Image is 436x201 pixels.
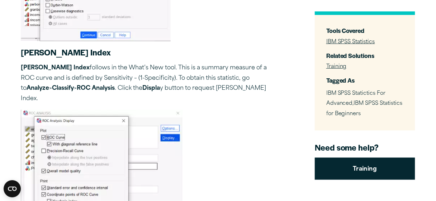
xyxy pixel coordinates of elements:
strong: Analyze [27,85,49,91]
h3: Tools Covered [326,26,404,35]
strong: [PERSON_NAME] Index [21,65,90,71]
h3: Related Solutions [326,51,404,59]
a: Training [315,158,415,180]
strong: ROC Analysis [77,85,115,91]
h4: Need some help? [315,142,415,153]
a: Training [326,64,347,69]
strong: Classify [52,85,74,91]
span: , [326,90,403,117]
span: IBM SPSS Statistics for Beginners [326,101,403,117]
a: IBM SPSS Statistics [326,39,375,44]
h3: Tagged As [326,76,404,84]
p: follows in the What’s New tool. This is a summary measure of a ROC curve and is defined by Sensit... [21,63,272,104]
button: Open CMP widget [4,180,21,197]
strong: Displa [142,85,160,91]
span: IBM SPSS Statictics For Advanced [326,90,386,106]
strong: [PERSON_NAME] Index [21,46,111,58]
